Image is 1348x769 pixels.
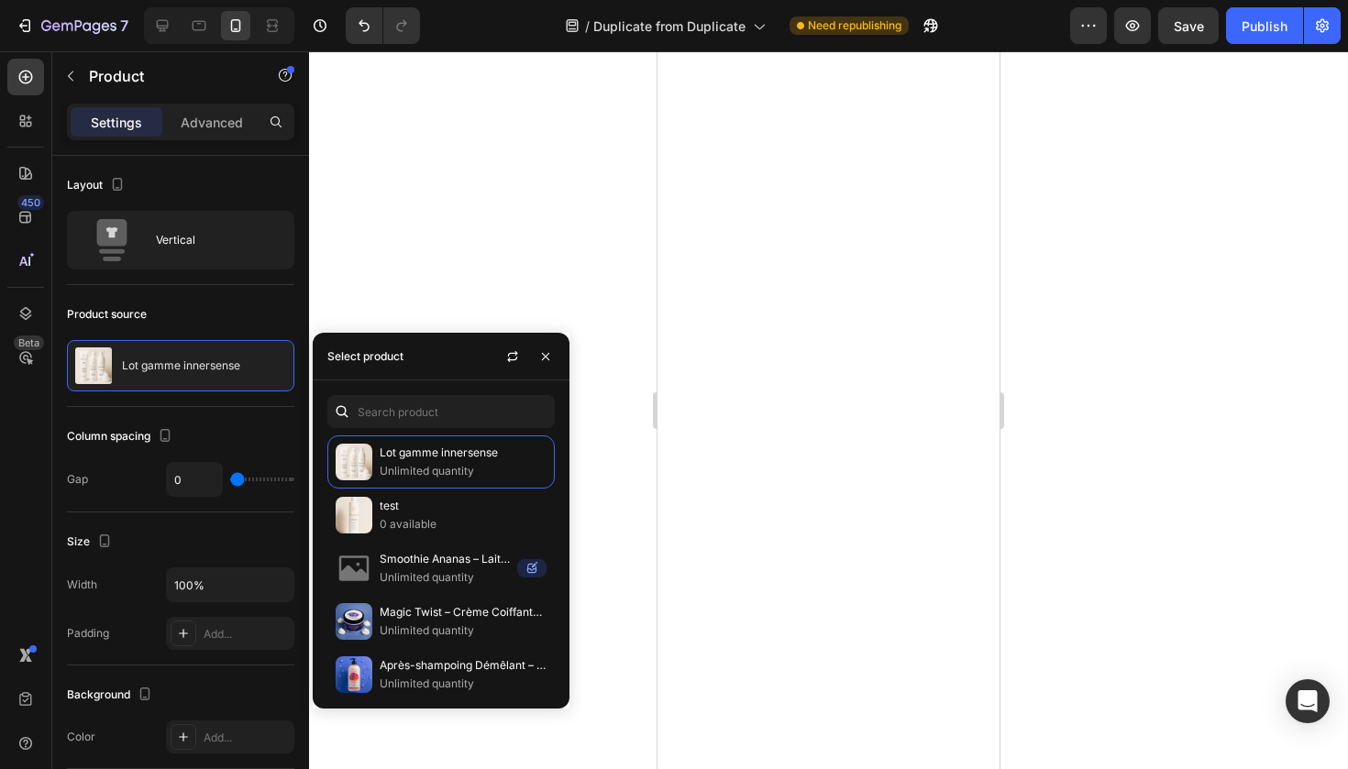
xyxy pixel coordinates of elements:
[156,219,268,261] div: Vertical
[67,530,116,555] div: Size
[67,625,109,642] div: Padding
[585,16,590,36] span: /
[1158,7,1219,44] button: Save
[336,603,372,640] img: collections
[380,568,510,587] p: Unlimited quantity
[67,173,128,198] div: Layout
[380,656,547,675] p: Après-shampoing Démêlant – Secret de Loly – 1L
[1174,18,1204,34] span: Save
[17,195,44,210] div: 450
[808,17,901,34] span: Need republishing
[380,675,547,693] p: Unlimited quantity
[1286,679,1330,723] div: Open Intercom Messenger
[204,730,290,746] div: Add...
[593,16,746,36] span: Duplicate from Duplicate
[327,348,403,365] div: Select product
[336,497,372,533] img: collections
[167,463,222,496] input: Auto
[336,656,372,693] img: collections
[67,729,95,745] div: Color
[7,7,137,44] button: 7
[380,515,547,533] p: 0 available
[1242,16,1287,36] div: Publish
[380,603,547,621] p: Magic Twist – Crème Coiffante Nourrissante – Secret de Loly – 1L
[336,550,372,587] img: no-image
[167,568,293,601] input: Auto
[67,424,176,449] div: Column spacing
[14,335,44,350] div: Beta
[75,347,112,384] img: product feature img
[380,621,547,640] p: Unlimited quantity
[1226,7,1303,44] button: Publish
[91,113,142,132] p: Settings
[346,7,420,44] div: Undo/Redo
[120,15,128,37] p: 7
[67,577,97,593] div: Width
[67,683,156,708] div: Background
[89,65,245,87] p: Product
[380,444,547,462] p: Lot gamme innersense
[67,306,147,323] div: Product source
[380,462,547,480] p: Unlimited quantity
[181,113,243,132] p: Advanced
[122,359,240,372] p: Lot gamme innersense
[204,626,290,643] div: Add...
[657,51,1000,769] iframe: Design area
[336,444,372,480] img: collections
[380,497,547,515] p: test
[380,550,510,568] p: Smoothie Ananas – Lait Capillaire Hydratant – Secret de Loly – 1L
[327,395,555,428] input: Search in Settings & Advanced
[67,471,88,488] div: Gap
